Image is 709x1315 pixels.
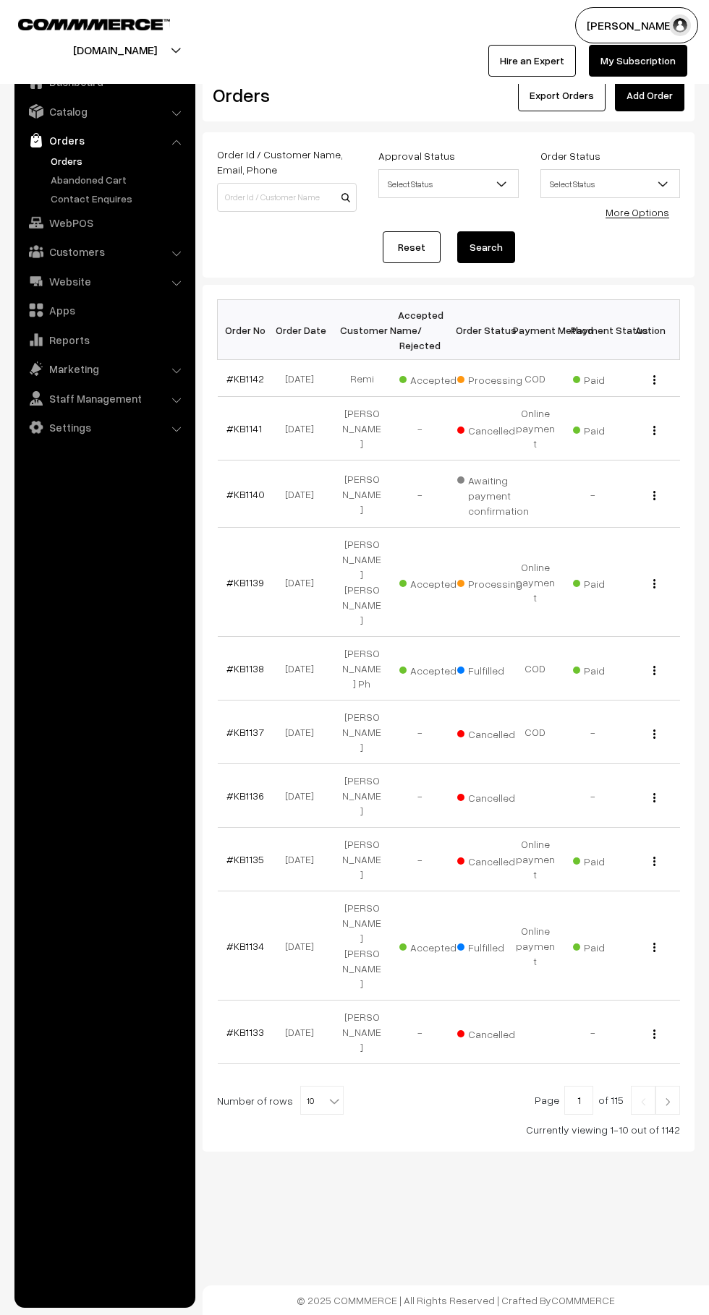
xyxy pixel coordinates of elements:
[333,828,391,891] td: [PERSON_NAME]
[391,701,449,764] td: -
[457,936,530,955] span: Fulfilled
[226,1026,264,1038] a: #KB1133
[653,793,655,802] img: Menu
[226,726,264,738] a: #KB1137
[669,14,691,36] img: user
[378,169,518,198] span: Select Status
[457,419,530,438] span: Cancelled
[18,127,190,153] a: Orders
[399,659,472,678] span: Accepted
[575,7,698,43] button: [PERSON_NAME]…
[506,397,564,461] td: Online payment
[333,764,391,828] td: [PERSON_NAME]
[391,461,449,528] td: -
[18,414,190,440] a: Settings
[506,528,564,637] td: Online payment
[379,171,517,197] span: Select Status
[564,1001,622,1064] td: -
[333,528,391,637] td: [PERSON_NAME] [PERSON_NAME]
[653,579,655,588] img: Menu
[615,80,684,111] a: Add Order
[506,891,564,1001] td: Online payment
[47,172,190,187] a: Abandoned Cart
[653,666,655,675] img: Menu
[226,488,265,500] a: #KB1140
[47,191,190,206] a: Contact Enquires
[457,1023,530,1042] span: Cancelled
[275,461,333,528] td: [DATE]
[275,360,333,397] td: [DATE]
[457,787,530,805] span: Cancelled
[653,426,655,435] img: Menu
[653,1029,655,1039] img: Menu
[275,891,333,1001] td: [DATE]
[506,701,564,764] td: COD
[506,637,564,701] td: COD
[457,573,530,591] span: Processing
[217,1122,680,1137] div: Currently viewing 1-10 out of 1142
[399,936,472,955] span: Accepted
[589,45,687,77] a: My Subscription
[333,891,391,1001] td: [PERSON_NAME] [PERSON_NAME]
[300,1086,344,1115] span: 10
[18,356,190,382] a: Marketing
[226,940,264,952] a: #KB1134
[333,397,391,461] td: [PERSON_NAME]
[391,828,449,891] td: -
[573,850,645,869] span: Paid
[18,297,190,323] a: Apps
[333,461,391,528] td: [PERSON_NAME]
[653,857,655,866] img: Menu
[573,419,645,438] span: Paid
[333,360,391,397] td: Remi
[22,32,208,68] button: [DOMAIN_NAME]
[606,206,669,218] a: More Options
[391,300,449,360] th: Accepted / Rejected
[333,637,391,701] td: [PERSON_NAME] Ph
[275,1001,333,1064] td: [DATE]
[541,171,679,197] span: Select Status
[457,469,530,518] span: Awaiting payment confirmation
[275,701,333,764] td: [DATE]
[573,659,645,678] span: Paid
[18,210,190,236] a: WebPOS
[564,300,622,360] th: Payment Status
[275,828,333,891] td: [DATE]
[488,45,576,77] a: Hire an Expert
[564,461,622,528] td: -
[213,84,355,106] h2: Orders
[573,573,645,591] span: Paid
[383,231,441,263] a: Reset
[564,764,622,828] td: -
[18,327,190,353] a: Reports
[653,729,655,739] img: Menu
[598,1094,624,1106] span: of 115
[226,789,264,802] a: #KB1136
[661,1097,674,1106] img: Right
[333,300,391,360] th: Customer Name
[18,268,190,294] a: Website
[47,153,190,168] a: Orders
[275,637,333,701] td: [DATE]
[518,80,606,111] button: Export Orders
[226,576,264,588] a: #KB1139
[391,1001,449,1064] td: -
[18,239,190,265] a: Customers
[218,300,276,360] th: Order No
[535,1094,559,1106] span: Page
[275,528,333,637] td: [DATE]
[226,662,264,674] a: #KB1138
[573,936,645,955] span: Paid
[551,1294,615,1306] a: COMMMERCE
[18,19,170,30] img: COMMMERCE
[301,1087,343,1115] span: 10
[217,147,357,177] label: Order Id / Customer Name, Email, Phone
[275,397,333,461] td: [DATE]
[457,659,530,678] span: Fulfilled
[506,828,564,891] td: Online payment
[378,148,455,163] label: Approval Status
[540,148,600,163] label: Order Status
[226,422,262,434] a: #KB1141
[506,360,564,397] td: COD
[275,764,333,828] td: [DATE]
